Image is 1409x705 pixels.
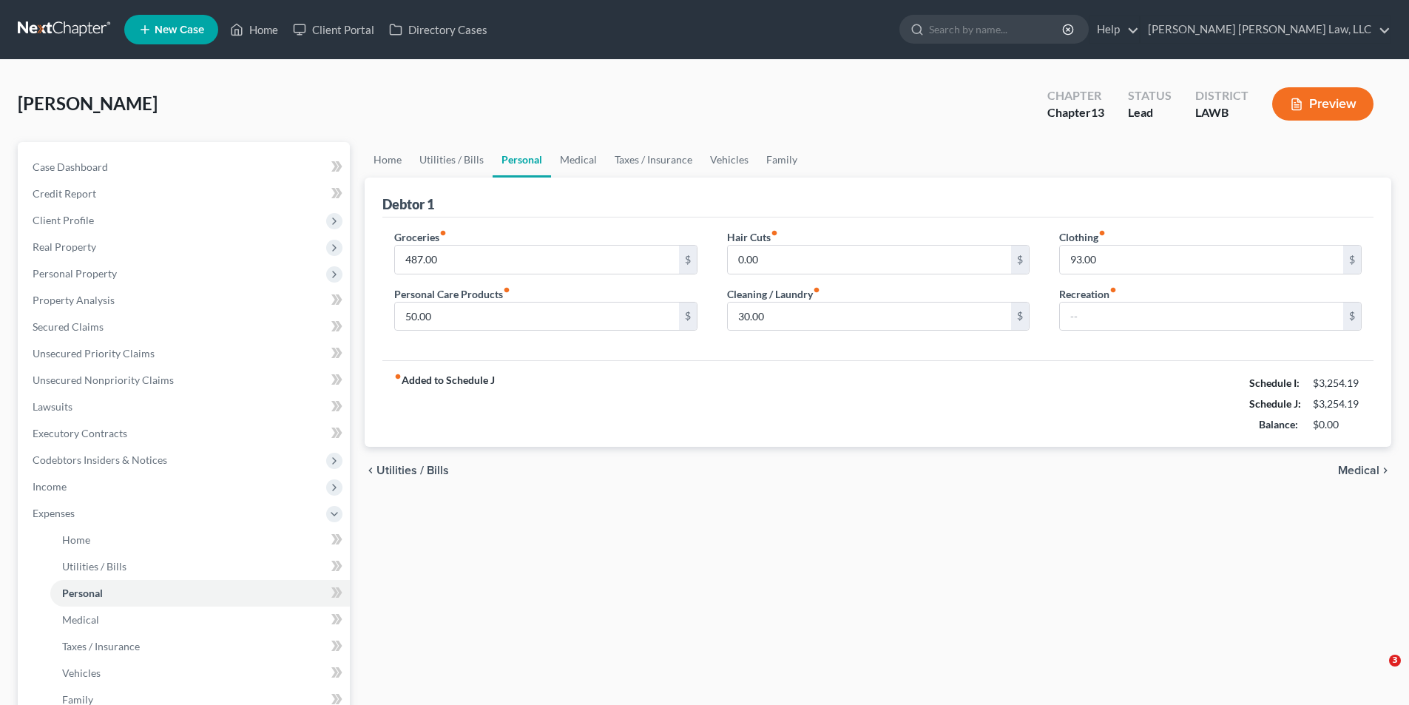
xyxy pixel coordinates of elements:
span: [PERSON_NAME] [18,92,158,114]
span: Home [62,533,90,546]
button: chevron_left Utilities / Bills [365,465,449,476]
div: $3,254.19 [1313,397,1362,411]
input: -- [728,303,1011,331]
div: LAWB [1195,104,1248,121]
span: 3 [1389,655,1401,667]
i: chevron_left [365,465,376,476]
a: Personal [50,580,350,607]
a: Unsecured Priority Claims [21,340,350,367]
span: New Case [155,24,204,36]
div: $ [679,303,697,331]
a: Utilities / Bills [410,142,493,178]
span: Executory Contracts [33,427,127,439]
input: -- [395,303,678,331]
i: fiber_manual_record [771,229,778,237]
div: Status [1128,87,1172,104]
input: -- [1060,303,1343,331]
span: Unsecured Priority Claims [33,347,155,360]
a: Lawsuits [21,394,350,420]
a: Taxes / Insurance [50,633,350,660]
div: $ [1343,246,1361,274]
a: Unsecured Nonpriority Claims [21,367,350,394]
label: Groceries [394,229,447,245]
a: Utilities / Bills [50,553,350,580]
input: -- [1060,246,1343,274]
span: Utilities / Bills [62,560,126,573]
a: Vehicles [701,142,757,178]
a: Directory Cases [382,16,495,43]
span: Case Dashboard [33,161,108,173]
a: Case Dashboard [21,154,350,181]
div: $ [1343,303,1361,331]
div: $3,254.19 [1313,376,1362,391]
input: -- [728,246,1011,274]
div: Chapter [1047,104,1104,121]
button: Preview [1272,87,1373,121]
div: District [1195,87,1248,104]
strong: Schedule I: [1249,377,1300,389]
span: Codebtors Insiders & Notices [33,453,167,466]
a: [PERSON_NAME] [PERSON_NAME] Law, LLC [1141,16,1391,43]
span: Vehicles [62,667,101,679]
span: Unsecured Nonpriority Claims [33,374,174,386]
i: fiber_manual_record [394,373,402,380]
i: fiber_manual_record [1098,229,1106,237]
i: fiber_manual_record [813,286,820,294]
i: fiber_manual_record [1109,286,1117,294]
span: Lawsuits [33,400,72,413]
span: Credit Report [33,187,96,200]
strong: Added to Schedule J [394,373,495,435]
span: Medical [62,613,99,626]
a: Credit Report [21,181,350,207]
input: Search by name... [929,16,1064,43]
span: Medical [1338,465,1379,476]
a: Medical [50,607,350,633]
label: Hair Cuts [727,229,778,245]
span: Real Property [33,240,96,253]
label: Recreation [1059,286,1117,302]
div: Chapter [1047,87,1104,104]
label: Clothing [1059,229,1106,245]
a: Home [365,142,410,178]
span: Income [33,480,67,493]
i: fiber_manual_record [503,286,510,294]
span: 13 [1091,105,1104,119]
a: Property Analysis [21,287,350,314]
strong: Schedule J: [1249,397,1301,410]
a: Taxes / Insurance [606,142,701,178]
span: Personal Property [33,267,117,280]
div: $ [679,246,697,274]
a: Medical [551,142,606,178]
a: Help [1089,16,1139,43]
i: chevron_right [1379,465,1391,476]
span: Expenses [33,507,75,519]
div: Debtor 1 [382,195,434,213]
label: Personal Care Products [394,286,510,302]
strong: Balance: [1259,418,1298,431]
label: Cleaning / Laundry [727,286,820,302]
a: Vehicles [50,660,350,687]
div: Lead [1128,104,1172,121]
a: Home [223,16,285,43]
span: Secured Claims [33,320,104,333]
a: Personal [493,142,551,178]
span: Property Analysis [33,294,115,306]
span: Client Profile [33,214,94,226]
span: Personal [62,587,103,599]
a: Client Portal [285,16,382,43]
input: -- [395,246,678,274]
a: Executory Contracts [21,420,350,447]
span: Taxes / Insurance [62,640,140,652]
iframe: Intercom live chat [1359,655,1394,690]
a: Home [50,527,350,553]
i: fiber_manual_record [439,229,447,237]
a: Family [757,142,806,178]
span: Utilities / Bills [376,465,449,476]
div: $0.00 [1313,417,1362,432]
a: Secured Claims [21,314,350,340]
div: $ [1011,246,1029,274]
button: Medical chevron_right [1338,465,1391,476]
div: $ [1011,303,1029,331]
